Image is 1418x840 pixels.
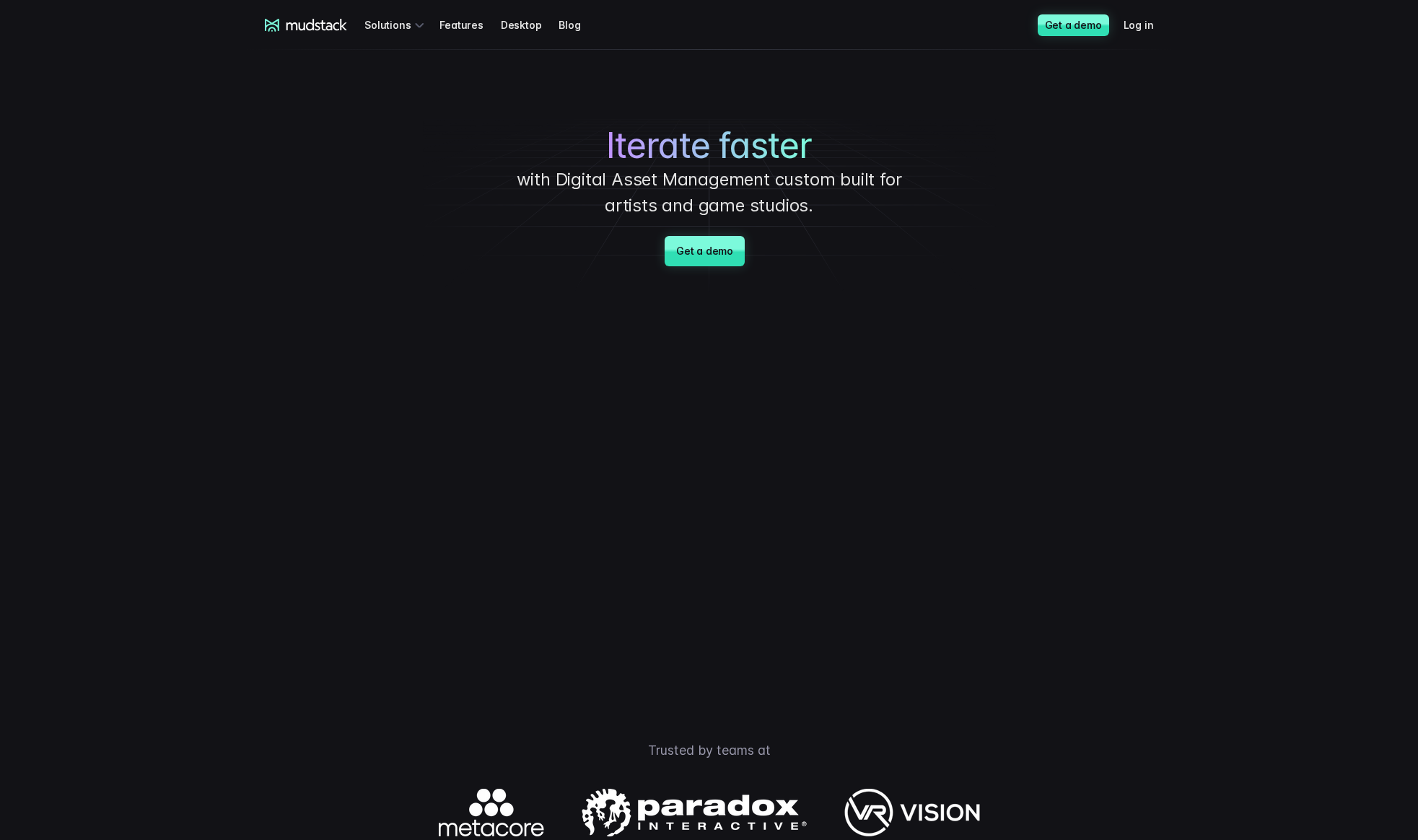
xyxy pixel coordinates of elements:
[559,12,598,38] a: Blog
[665,236,745,266] a: Get a demo
[204,740,1215,760] p: Trusted by teams at
[364,12,428,38] div: Solutions
[1038,14,1109,36] a: Get a demo
[1124,12,1171,38] a: Log in
[265,19,348,32] a: mudstack logo
[606,125,812,167] span: Iterate faster
[501,12,559,38] a: Desktop
[439,789,980,836] img: Logos of companies using mudstack.
[493,167,926,219] p: with Digital Asset Management custom built for artists and game studios.
[439,12,500,38] a: Features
